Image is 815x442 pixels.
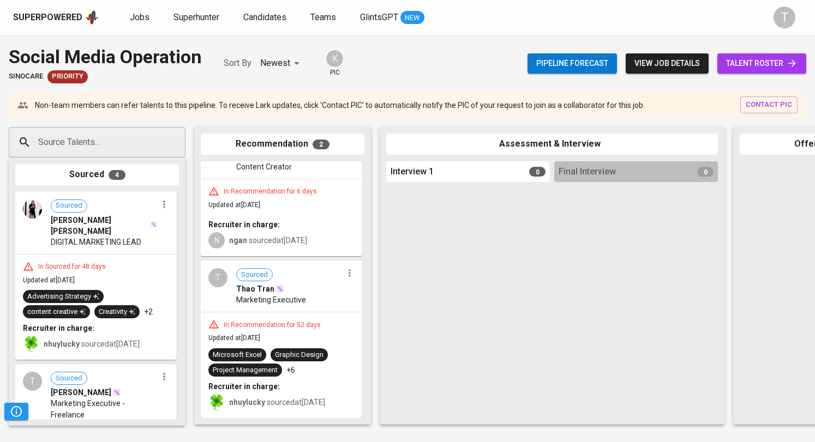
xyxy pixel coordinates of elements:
div: Microsoft Excel [213,350,262,360]
span: GlintsGPT [360,12,398,22]
div: TSourcedThao TranMarketing ExecutiveIn Recommendation for 52 daysUpdated at[DATE]Microsoft ExcelG... [201,261,362,418]
div: content creative [27,307,86,317]
div: Sourced[PERSON_NAME] [PERSON_NAME]DIGITAL MARKETING LEADIn Sourced for 48 daysUpdated at[DATE]Adv... [15,192,177,360]
span: 0 [697,167,714,177]
img: magic_wand.svg [112,388,121,397]
span: Final Interview [559,166,616,178]
div: T [774,7,795,28]
div: Graphic Design [275,350,323,360]
div: New Job received from Demand Team [47,70,88,83]
b: nhuylucky [229,398,265,407]
div: In Sourced for 48 days [34,262,110,271]
a: Teams [310,11,338,25]
button: view job details [626,53,709,74]
span: DIGITAL MARKETING LEAD [51,237,141,247]
span: Content Creator [236,161,292,172]
span: Sourced [51,201,87,211]
img: app logo [85,9,99,26]
img: f9493b8c-82b8-4f41-8722-f5d69bb1b761.jpg [23,336,39,352]
b: nhuylucky [44,340,80,348]
span: Interview 1 [391,166,434,178]
b: Recruiter in charge: [23,324,94,332]
span: Jobs [130,12,149,22]
b: ngan [229,236,247,245]
a: Superhunter [173,11,221,25]
div: K [325,49,344,68]
span: sourced at [DATE] [229,236,307,245]
img: magic_wand.svg [275,284,284,293]
a: talent roster [717,53,806,74]
span: Updated at [DATE] [208,201,260,209]
span: Priority [47,71,88,82]
span: Candidates [243,12,286,22]
span: Sinocare [9,71,43,82]
div: N [208,232,225,249]
div: Project Management [213,365,278,376]
button: Open [179,141,182,143]
div: Sourced [15,164,179,185]
div: pic [325,49,344,77]
img: magic_wand.svg [150,221,157,228]
div: Recommendation [201,134,364,155]
div: In Recommendation for 52 days [219,320,325,330]
button: contact pic [740,96,798,113]
button: Pipeline Triggers [4,403,28,420]
div: In Recommendation for 6 days [219,187,321,196]
span: talent roster [726,57,798,70]
p: Newest [260,57,290,70]
div: Assessment & Interview [386,134,718,155]
a: Superpoweredapp logo [13,9,99,26]
span: 4 [109,170,125,180]
span: [PERSON_NAME] [PERSON_NAME] [51,215,149,237]
span: 2 [313,140,329,149]
span: Updated at [DATE] [23,276,75,284]
span: sourced at [DATE] [44,340,140,348]
span: Teams [310,12,336,22]
b: Recruiter in charge: [208,220,280,229]
img: 660752c3cf391908441eab0407da918d.jpg [23,199,42,219]
a: Candidates [243,11,289,25]
span: Sourced [51,373,87,384]
span: Superhunter [173,12,219,22]
p: Non-team members can refer talents to this pipeline. To receive Lark updates, click 'Contact PIC'... [35,100,645,111]
span: Sourced [237,270,272,280]
span: Updated at [DATE] [208,334,260,342]
div: [PERSON_NAME]Content CreatorIn Recommendation for 6 daysUpdated at[DATE]Recruiter in charge:Nngan... [201,128,362,257]
p: Sort By [224,57,251,70]
button: Pipeline forecast [528,53,617,74]
span: 0 [529,167,546,177]
span: sourced at [DATE] [229,398,325,407]
div: T [208,268,227,287]
p: +6 [286,365,295,376]
span: Pipeline forecast [536,57,608,70]
span: [PERSON_NAME] [51,387,111,398]
span: NEW [400,13,424,23]
div: Newest [260,53,303,74]
span: Thao Tran [236,283,274,294]
div: Creativity [99,307,135,317]
b: Recruiter in charge: [208,382,280,391]
img: f9493b8c-82b8-4f41-8722-f5d69bb1b761.jpg [208,394,225,410]
p: +2 [144,306,153,317]
a: GlintsGPT NEW [360,11,424,25]
div: Advertising Strategy [27,292,99,302]
span: Marketing Executive [236,294,306,305]
div: Superpowered [13,11,82,24]
span: contact pic [746,99,792,111]
div: T [23,372,42,391]
div: Social Media Operation [9,44,202,70]
span: Marketing Executive - Freelance [51,398,157,420]
a: Jobs [130,11,152,25]
span: view job details [634,57,700,70]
